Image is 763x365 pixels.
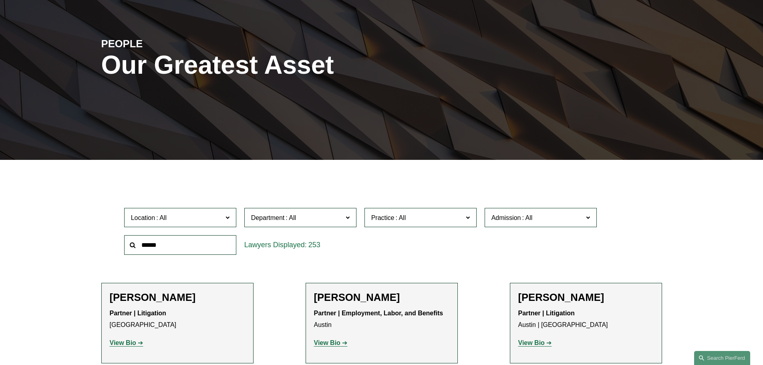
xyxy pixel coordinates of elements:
strong: Partner | Litigation [110,310,166,317]
p: Austin [314,308,449,331]
span: Location [131,214,155,221]
strong: Partner | Employment, Labor, and Benefits [314,310,443,317]
strong: View Bio [518,339,545,346]
span: Department [251,214,285,221]
h2: [PERSON_NAME] [518,291,654,304]
span: Admission [491,214,521,221]
a: View Bio [110,339,143,346]
h2: [PERSON_NAME] [314,291,449,304]
span: 253 [308,241,320,249]
h1: Our Greatest Asset [101,50,475,80]
strong: View Bio [314,339,340,346]
strong: View Bio [110,339,136,346]
a: View Bio [314,339,348,346]
h2: [PERSON_NAME] [110,291,245,304]
span: Practice [371,214,395,221]
a: View Bio [518,339,552,346]
p: Austin | [GEOGRAPHIC_DATA] [518,308,654,331]
a: Search this site [694,351,750,365]
p: [GEOGRAPHIC_DATA] [110,308,245,331]
strong: Partner | Litigation [518,310,575,317]
h4: PEOPLE [101,37,242,50]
